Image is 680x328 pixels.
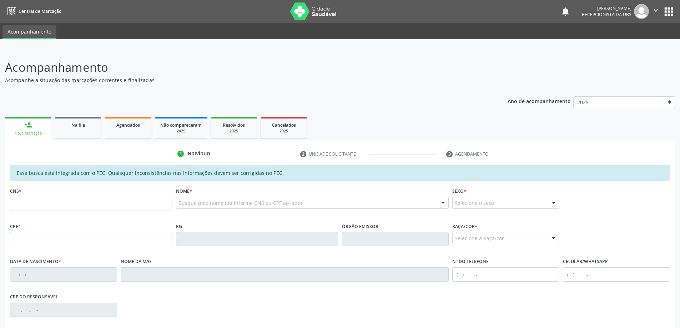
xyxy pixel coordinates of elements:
[177,151,184,157] div: 1
[582,11,631,17] span: Recepcionista da UBS
[10,303,117,317] input: ___.___.___-__
[272,122,296,128] span: Cancelados
[121,256,152,267] label: Nome da mãe
[116,122,140,128] span: Agendados
[10,267,117,282] input: __/__/____
[455,199,494,207] span: Selecione o sexo
[5,59,474,76] p: Acompanhamento
[663,5,675,18] button: apps
[563,267,670,282] input: (__) _____-_____
[634,4,649,19] img: img
[563,256,608,267] label: Celular/WhatsApp
[176,186,192,197] label: Nome
[2,25,56,39] a: Acompanhamento
[10,186,21,197] label: CNS
[186,151,210,157] div: Indivíduo
[5,5,61,17] a: Central de Marcação
[160,122,202,128] span: Não compareceram
[10,131,46,136] div: Nova marcação
[10,221,21,232] label: CPF
[24,121,32,129] div: person_add
[160,128,202,134] div: 2025
[508,96,571,105] p: Ano de acompanhamento
[455,234,504,242] span: Selecione a Raça/cor
[10,165,670,181] div: Essa busca está integrada com o PEC. Quaisquer inconsistências nas informações devem ser corrigid...
[452,186,466,197] label: Sexo
[10,256,61,267] label: Data de nascimento
[452,267,559,282] input: (__) _____-_____
[71,122,85,128] span: Na fila
[452,221,477,232] label: Raça/cor
[223,122,245,128] span: Resolvidos
[176,221,182,232] label: RG
[10,292,58,303] label: CPF do responsável
[560,6,570,16] button: notifications
[5,76,474,84] p: Acompanhe a situação das marcações correntes e finalizadas
[652,6,660,14] i: 
[649,4,663,19] button: 
[452,256,489,267] label: Nº do Telefone
[216,128,252,134] div: 2025
[582,5,631,11] div: [PERSON_NAME]
[19,8,61,14] span: Central de Marcação
[178,199,302,207] span: Busque pelo nome (ou informe CNS ou CPF ao lado)
[266,128,302,134] div: 2025
[342,221,378,232] label: Órgão emissor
